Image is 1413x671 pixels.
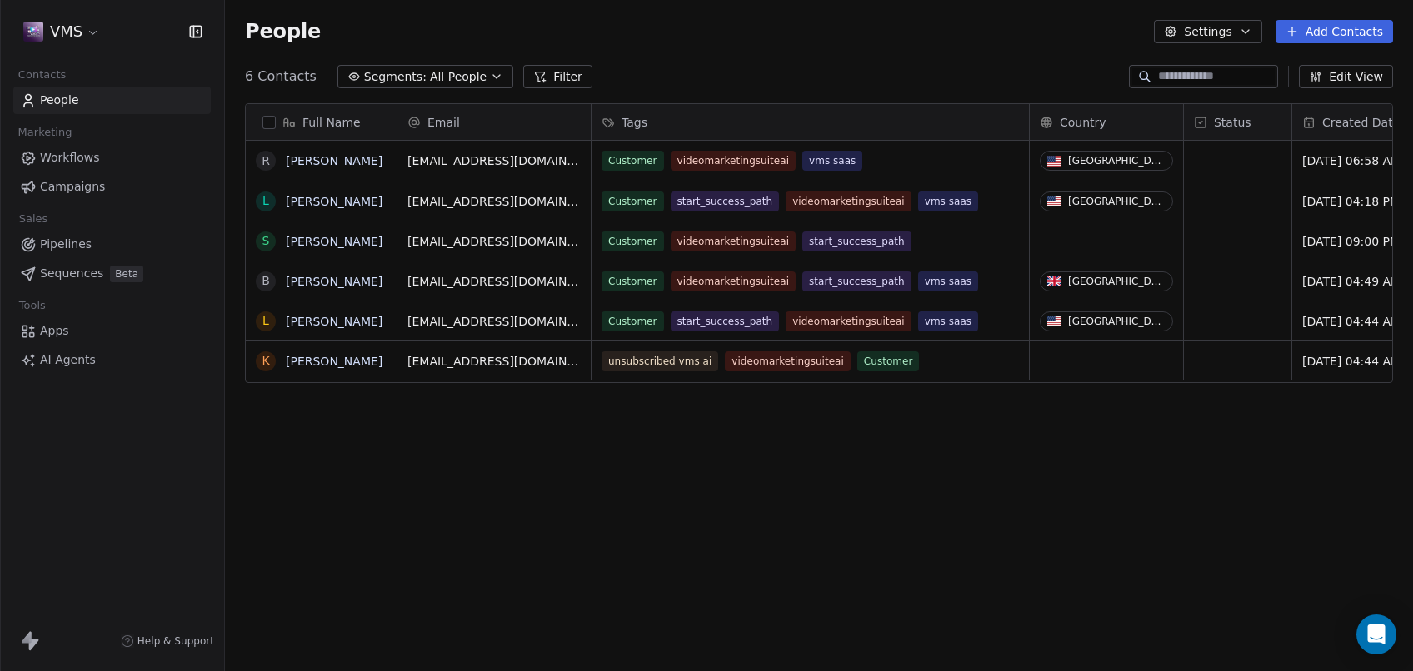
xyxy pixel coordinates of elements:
a: [PERSON_NAME] [286,315,382,328]
span: videomarketingsuiteai [670,151,796,171]
span: Customer [602,151,664,171]
span: start_success_path [802,271,911,291]
a: Pipelines [13,231,211,258]
span: Country [1060,114,1106,131]
span: [EMAIL_ADDRESS][DOMAIN_NAME] [407,193,581,210]
span: Created Date [1322,114,1400,131]
span: Marketing [11,120,79,145]
button: VMS [20,17,103,46]
span: vms saas [918,271,978,291]
a: [PERSON_NAME] [286,154,382,167]
div: K [262,352,269,370]
a: Help & Support [121,634,214,648]
span: Customer [602,271,664,291]
span: Full Name [302,114,361,131]
div: [GEOGRAPHIC_DATA] [1068,155,1166,167]
a: AI Agents [13,346,211,374]
a: [PERSON_NAME] [286,275,382,288]
span: AI Agents [40,351,96,369]
div: Email [397,104,591,140]
span: Pipelines [40,236,92,253]
a: Apps [13,317,211,345]
span: Workflows [40,149,100,167]
span: Sales [12,206,55,231]
div: [GEOGRAPHIC_DATA] [1068,196,1166,207]
span: People [40,92,79,109]
div: L [262,192,269,210]
button: Settings [1154,20,1261,43]
span: Tools [12,293,52,318]
span: Email [427,114,460,131]
span: Segments: [364,68,427,86]
span: Sequences [40,265,103,282]
span: [EMAIL_ADDRESS][DOMAIN_NAME] [407,152,581,169]
div: grid [246,141,397,654]
span: Customer [602,191,664,211]
span: vms saas [918,311,978,331]
span: Customer [857,351,920,371]
div: B [262,272,270,290]
span: [EMAIL_ADDRESS][DOMAIN_NAME] [407,313,581,330]
div: Open Intercom Messenger [1356,614,1396,654]
span: Help & Support [137,634,214,648]
a: Workflows [13,144,211,171]
div: Tags [592,104,1029,140]
span: Customer [602,311,664,331]
span: videomarketingsuiteai [670,271,796,291]
span: [EMAIL_ADDRESS][DOMAIN_NAME] [407,233,581,250]
a: [PERSON_NAME] [286,195,382,208]
span: start_success_path [802,231,911,251]
span: Contacts [11,62,73,87]
span: videomarketingsuiteai [786,191,911,211]
span: start_success_path [670,311,779,331]
span: 6 Contacts [245,67,317,87]
button: Edit View [1299,65,1393,88]
span: People [245,19,321,44]
a: [PERSON_NAME] [286,235,382,248]
span: videomarketingsuiteai [670,231,796,251]
a: [PERSON_NAME] [286,355,382,368]
div: Full Name [246,104,397,140]
button: Filter [523,65,592,88]
span: Tags [622,114,647,131]
img: VMS-logo.jpeg [23,22,43,42]
span: videomarketingsuiteai [725,351,851,371]
span: vms saas [802,151,862,171]
div: S [262,232,270,250]
span: start_success_path [670,191,779,211]
span: Customer [602,231,664,251]
div: Country [1030,104,1183,140]
span: unsubscribed vms ai [602,351,718,371]
span: Beta [110,266,143,282]
span: [EMAIL_ADDRESS][DOMAIN_NAME] [407,273,581,290]
a: People [13,87,211,114]
span: All People [430,68,487,86]
a: Campaigns [13,173,211,201]
span: Status [1214,114,1251,131]
div: Status [1184,104,1291,140]
a: SequencesBeta [13,260,211,287]
span: [EMAIL_ADDRESS][DOMAIN_NAME] [407,353,581,370]
span: Campaigns [40,178,105,196]
button: Add Contacts [1276,20,1393,43]
span: vms saas [918,191,978,211]
div: R [262,152,270,170]
div: [GEOGRAPHIC_DATA] [1068,276,1166,287]
span: Apps [40,322,69,340]
span: VMS [50,21,82,42]
span: videomarketingsuiteai [786,311,911,331]
div: [GEOGRAPHIC_DATA] [1068,316,1166,327]
div: L [262,312,269,330]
